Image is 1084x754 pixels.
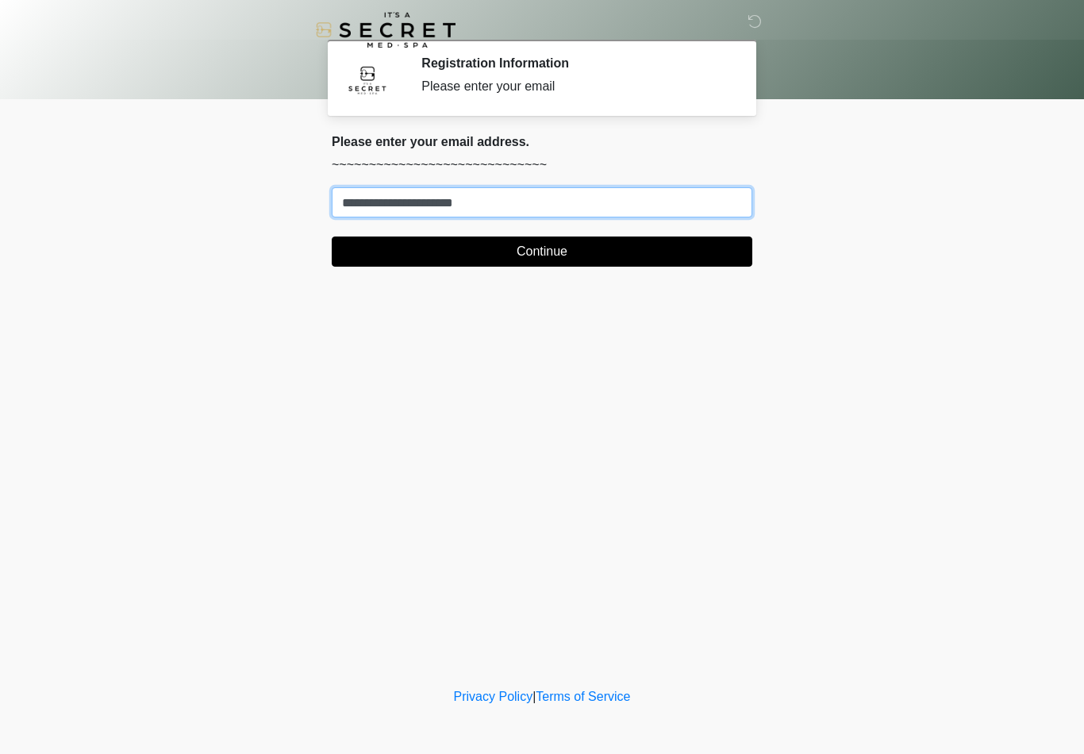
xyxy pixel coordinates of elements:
[454,690,533,703] a: Privacy Policy
[421,56,728,71] h2: Registration Information
[332,134,752,149] h2: Please enter your email address.
[316,12,456,48] img: It's A Secret Med Spa Logo
[421,77,728,96] div: Please enter your email
[532,690,536,703] a: |
[332,237,752,267] button: Continue
[344,56,391,103] img: Agent Avatar
[536,690,630,703] a: Terms of Service
[332,156,752,175] p: ~~~~~~~~~~~~~~~~~~~~~~~~~~~~~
